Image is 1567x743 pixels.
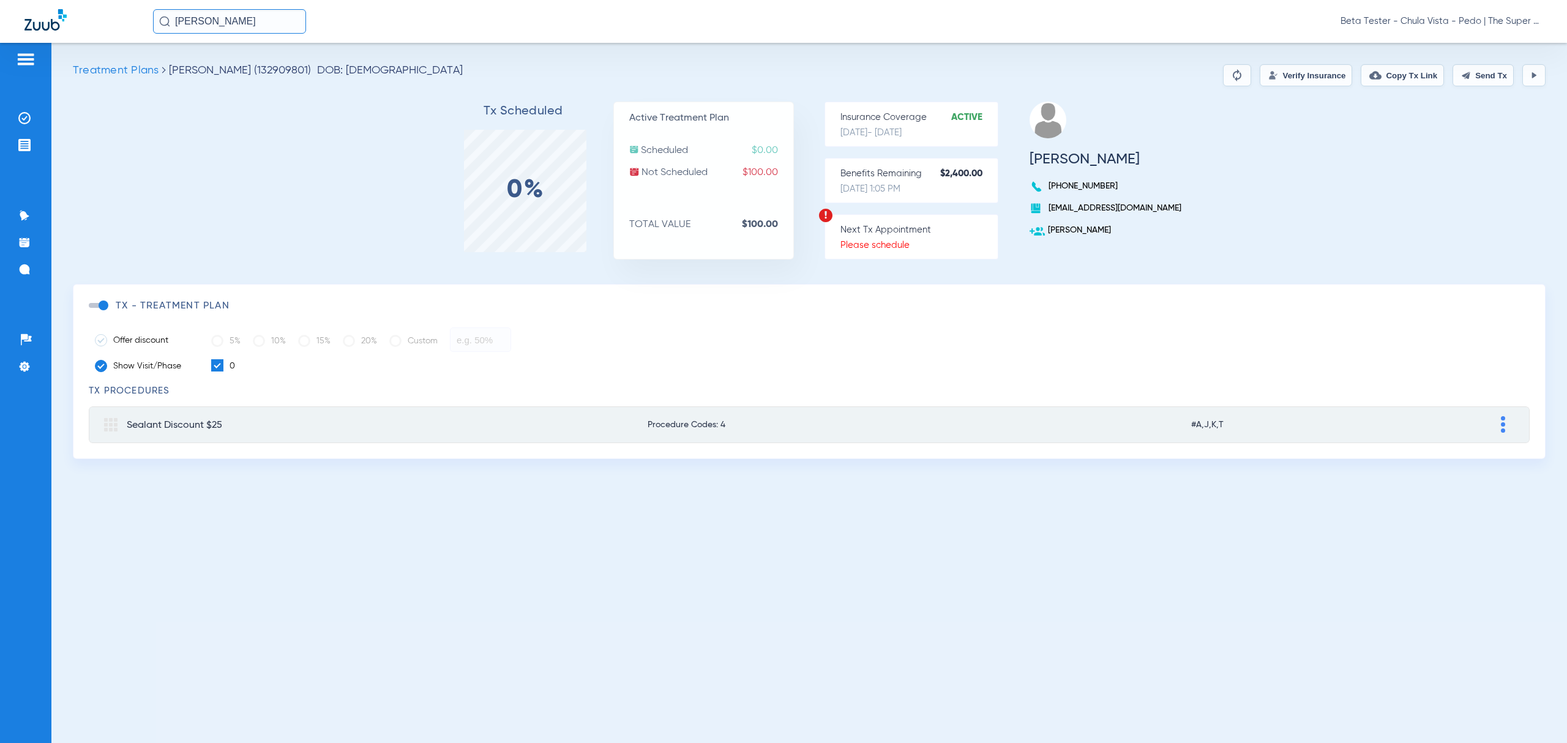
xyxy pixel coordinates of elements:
p: Next Tx Appointment [840,224,998,236]
span: #A,J,K,T [1191,420,1374,429]
input: e.g. 50% [450,327,511,352]
iframe: Chat Widget [1506,684,1567,743]
label: 10% [253,329,286,353]
img: scheduled.svg [629,144,639,154]
p: Please schedule [840,239,998,252]
h3: Tx Scheduled [433,105,613,118]
strong: Active [951,111,998,124]
p: Benefits Remaining [840,168,998,180]
img: book.svg [1030,202,1042,214]
span: Procedure Codes: 4 [648,420,1069,429]
img: play.svg [1529,70,1539,80]
img: link-copy.png [1369,69,1382,81]
img: add-user.svg [1030,224,1045,239]
img: not-scheduled.svg [629,166,640,177]
img: profile.png [1030,102,1066,138]
label: Show Visit/Phase [95,360,193,372]
img: group.svg [104,418,118,431]
label: Custom [389,329,438,353]
label: Offer discount [95,334,193,346]
span: $0.00 [752,144,793,157]
label: 5% [211,329,241,353]
img: send.svg [1461,70,1471,80]
label: 15% [298,329,331,353]
input: Search for patients [153,9,306,34]
p: [PHONE_NUMBER] [1030,180,1186,192]
p: [EMAIL_ADDRESS][DOMAIN_NAME] [1030,202,1186,214]
label: 0% [507,184,545,196]
label: 20% [343,329,377,353]
p: Scheduled [629,144,793,157]
button: Send Tx [1453,64,1514,86]
img: voice-call-b.svg [1030,180,1045,193]
p: [DATE] - [DATE] [840,127,998,139]
img: hamburger-icon [16,52,36,67]
span: Beta Tester - Chula Vista - Pedo | The Super Dentists [1341,15,1543,28]
button: Verify Insurance [1260,64,1352,86]
p: [DATE] 1:05 PM [840,183,998,195]
span: Treatment Plans [73,65,159,76]
h3: [PERSON_NAME] [1030,153,1186,165]
strong: $2,400.00 [940,168,998,180]
mat-expansion-panel-header: Sealant Discount $25Procedure Codes: 4#A,J,K,T [89,406,1530,443]
img: group-dot-blue.svg [1501,416,1505,433]
strong: $100.00 [742,218,793,231]
img: Zuub Logo [24,9,67,31]
span: $100.00 [742,166,793,179]
h3: TX Procedures [89,385,1530,397]
label: 0 [211,359,235,373]
img: Search Icon [159,16,170,27]
p: Active Treatment Plan [629,112,793,124]
p: TOTAL VALUE [629,218,793,231]
img: Reparse [1230,68,1244,83]
span: [PERSON_NAME] (132909801) [169,65,311,76]
img: warning.svg [818,208,833,223]
button: Copy Tx Link [1361,64,1444,86]
span: Sealant Discount $25 [127,420,222,430]
img: Verify Insurance [1268,70,1278,80]
span: DOB: [DEMOGRAPHIC_DATA] [317,64,463,77]
h3: TX - Treatment Plan [116,300,230,312]
p: Insurance Coverage [840,111,998,124]
p: Not Scheduled [629,166,793,179]
p: [PERSON_NAME] [1030,224,1186,236]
